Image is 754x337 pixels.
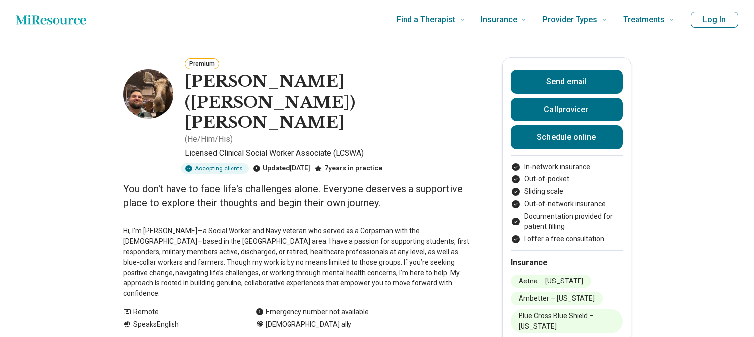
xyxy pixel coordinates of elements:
[123,319,236,330] div: Speaks English
[16,10,86,30] a: Home page
[511,174,623,184] li: Out-of-pocket
[185,147,470,159] p: Licensed Clinical Social Worker Associate (LCSWA)
[123,182,470,210] p: You don't have to face life's challenges alone. Everyone deserves a supportive place to explore t...
[256,307,369,317] div: Emergency number not available
[123,307,236,317] div: Remote
[511,309,623,333] li: Blue Cross Blue Shield – [US_STATE]
[123,226,470,299] p: Hi, I’m [PERSON_NAME]—a Social Worker and Navy veteran who served as a Corpsman with the [DEMOGRA...
[511,257,623,269] h2: Insurance
[543,13,597,27] span: Provider Types
[511,234,623,244] li: I offer a free consultation
[123,69,173,119] img: Benjamin Ingraham, Licensed Clinical Social Worker Associate (LCSWA)
[691,12,738,28] button: Log In
[511,162,623,172] li: In-network insurance
[253,163,310,174] div: Updated [DATE]
[314,163,382,174] div: 7 years in practice
[511,292,603,305] li: Ambetter – [US_STATE]
[623,13,665,27] span: Treatments
[185,58,219,69] button: Premium
[511,211,623,232] li: Documentation provided for patient filling
[185,133,232,145] p: ( He/Him/His )
[266,319,351,330] span: [DEMOGRAPHIC_DATA] ally
[511,98,623,121] button: Callprovider
[481,13,517,27] span: Insurance
[511,199,623,209] li: Out-of-network insurance
[511,125,623,149] a: Schedule online
[511,70,623,94] button: Send email
[511,275,591,288] li: Aetna – [US_STATE]
[397,13,455,27] span: Find a Therapist
[181,163,249,174] div: Accepting clients
[185,71,470,133] h1: [PERSON_NAME] ([PERSON_NAME]) [PERSON_NAME]
[511,162,623,244] ul: Payment options
[511,186,623,197] li: Sliding scale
